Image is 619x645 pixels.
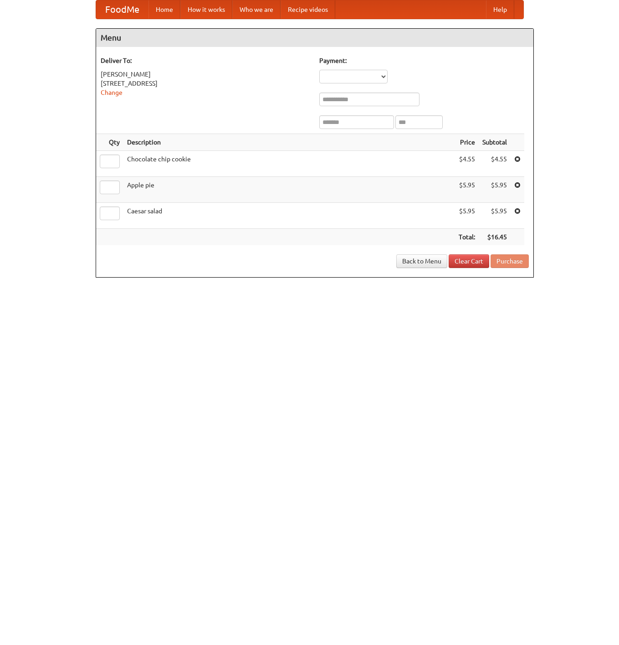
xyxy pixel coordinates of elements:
[479,151,511,177] td: $4.55
[96,0,148,19] a: FoodMe
[455,203,479,229] td: $5.95
[123,203,455,229] td: Caesar salad
[123,151,455,177] td: Chocolate chip cookie
[96,29,533,47] h4: Menu
[101,70,310,79] div: [PERSON_NAME]
[449,254,489,268] a: Clear Cart
[180,0,232,19] a: How it works
[232,0,281,19] a: Who we are
[123,134,455,151] th: Description
[455,134,479,151] th: Price
[479,134,511,151] th: Subtotal
[455,229,479,246] th: Total:
[101,79,310,88] div: [STREET_ADDRESS]
[455,151,479,177] td: $4.55
[123,177,455,203] td: Apple pie
[101,89,123,96] a: Change
[319,56,529,65] h5: Payment:
[486,0,514,19] a: Help
[101,56,310,65] h5: Deliver To:
[479,203,511,229] td: $5.95
[491,254,529,268] button: Purchase
[148,0,180,19] a: Home
[396,254,447,268] a: Back to Menu
[479,229,511,246] th: $16.45
[455,177,479,203] td: $5.95
[96,134,123,151] th: Qty
[281,0,335,19] a: Recipe videos
[479,177,511,203] td: $5.95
